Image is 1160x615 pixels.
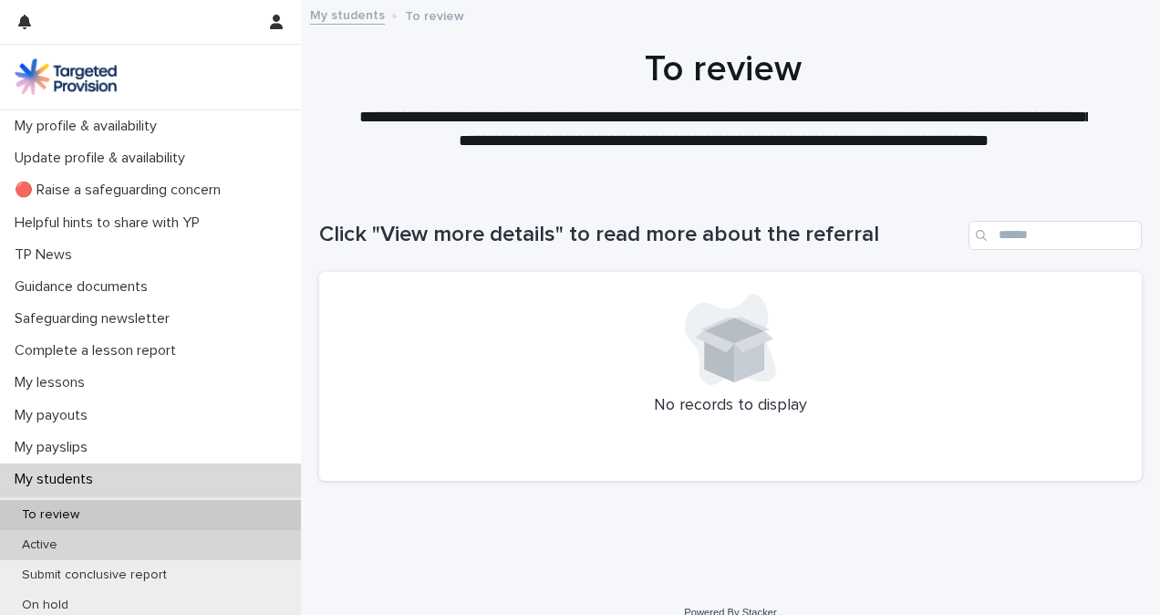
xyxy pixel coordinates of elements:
p: To review [405,5,464,25]
p: Active [7,537,72,553]
p: TP News [7,246,87,264]
p: My students [7,471,108,488]
p: On hold [7,598,83,613]
p: Complete a lesson report [7,342,191,360]
h1: Click "View more details" to read more about the referral [319,222,961,248]
p: 🔴 Raise a safeguarding concern [7,182,235,199]
p: My lessons [7,374,99,391]
p: My payslips [7,439,102,456]
h1: To review [319,47,1128,91]
p: Guidance documents [7,278,162,296]
p: Submit conclusive report [7,568,181,583]
a: My students [310,4,385,25]
p: My payouts [7,407,102,424]
input: Search [968,221,1142,250]
p: Update profile & availability [7,150,200,167]
p: To review [7,507,94,523]
p: My profile & availability [7,118,171,135]
p: Safeguarding newsletter [7,310,184,328]
img: M5nRWzHhSzIhMunXDL62 [15,58,117,95]
p: No records to display [341,396,1120,416]
p: Helpful hints to share with YP [7,214,214,232]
